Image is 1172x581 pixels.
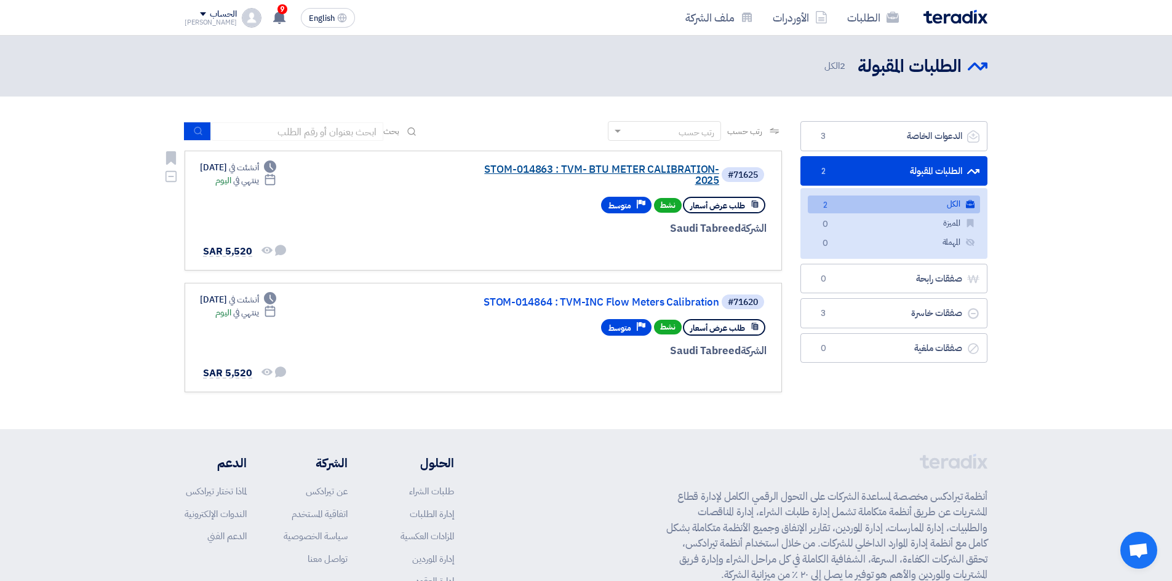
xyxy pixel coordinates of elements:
a: الطلبات المقبولة2 [800,156,987,186]
a: إدارة الموردين [412,552,454,566]
span: متوسط [608,322,631,334]
h2: الطلبات المقبولة [858,55,962,79]
span: English [309,14,335,23]
div: Open chat [1120,532,1157,569]
div: [DATE] [200,293,276,306]
input: ابحث بعنوان أو رقم الطلب [211,122,383,141]
span: الشركة [741,343,767,358]
span: 0 [816,342,831,355]
a: المميزة [808,215,980,232]
span: بحث [383,125,399,138]
a: اتفاقية المستخدم [292,507,348,521]
a: الأوردرات [763,3,837,32]
span: أنشئت في [229,161,258,174]
li: الحلول [385,454,454,472]
a: الطلبات [837,3,909,32]
a: صفقات رابحة0 [800,264,987,294]
span: ينتهي في [233,174,258,187]
span: نشط [654,320,682,334]
span: SAR 5,520 [203,366,252,381]
div: Saudi Tabreed [471,343,767,359]
a: سياسة الخصوصية [284,529,348,543]
a: طلبات الشراء [409,484,454,498]
a: إدارة الطلبات [410,507,454,521]
div: اليوم [215,306,276,319]
span: 0 [818,237,832,250]
span: رتب حسب [727,125,762,138]
a: المزادات العكسية [401,529,454,543]
img: profile_test.png [242,8,261,28]
div: [DATE] [200,161,276,174]
span: طلب عرض أسعار [690,322,745,334]
span: SAR 5,520 [203,244,252,259]
span: 3 [816,307,831,320]
a: STOM-014863 : TVM- BTU METER CALIBRATION-2025 [473,164,719,186]
span: متوسط [608,200,631,211]
a: الدعم الفني [207,529,247,543]
a: صفقات ملغية0 [800,333,987,363]
div: #71625 [728,171,758,180]
a: صفقات خاسرة3 [800,298,987,328]
div: رتب حسب [679,126,714,139]
span: 9 [277,4,287,14]
a: STOM-014864 : TVM-INC Flow Meters Calibration [473,297,719,308]
span: 2 [816,165,831,178]
a: الدعوات الخاصة3 [800,121,987,151]
a: الندوات الإلكترونية [185,507,247,521]
button: English [301,8,355,28]
span: 2 [818,199,832,212]
li: الشركة [284,454,348,472]
img: Teradix logo [923,10,987,24]
div: #71620 [728,298,758,307]
div: الحساب [210,9,236,20]
div: Saudi Tabreed [471,221,767,237]
span: ينتهي في [233,306,258,319]
a: المهملة [808,234,980,251]
a: تواصل معنا [308,552,348,566]
span: 0 [818,218,832,231]
span: الشركة [741,221,767,236]
span: 0 [816,273,831,285]
span: 2 [840,59,845,73]
span: نشط [654,198,682,213]
a: عن تيرادكس [306,484,348,498]
div: اليوم [215,174,276,187]
a: لماذا تختار تيرادكس [186,484,247,498]
span: 3 [816,130,831,143]
span: الكل [824,59,848,73]
div: [PERSON_NAME] [185,19,237,26]
span: أنشئت في [229,293,258,306]
a: الكل [808,196,980,213]
li: الدعم [185,454,247,472]
a: ملف الشركة [676,3,763,32]
span: طلب عرض أسعار [690,200,745,211]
